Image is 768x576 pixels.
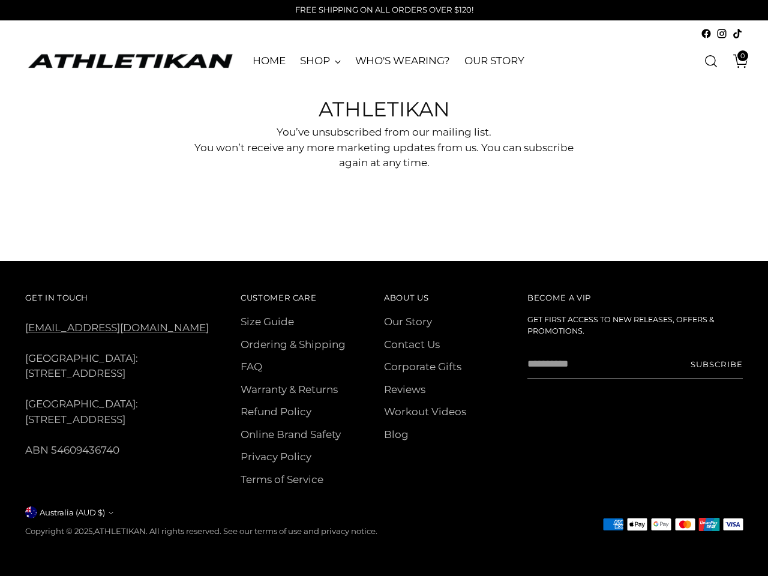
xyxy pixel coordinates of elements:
a: ATHLETIKAN [94,526,146,536]
a: ATHLETIKAN [25,52,235,70]
a: Online Brand Safety [241,428,341,440]
button: Australia (AUD $) [25,506,113,518]
a: FAQ [241,361,262,373]
p: You won’t receive any more marketing updates from us. You can subscribe again at any time. [182,140,587,171]
a: Open cart modal [724,49,748,73]
a: SHOP [300,48,341,74]
span: Get In Touch [25,293,88,302]
span: 0 [737,50,748,61]
a: Blog [384,428,409,440]
p: FREE SHIPPING ON ALL ORDERS OVER $120! [295,4,473,16]
p: Copyright © 2025, . All rights reserved. See our terms of use and privacy notice. [25,526,377,538]
h1: ATHLETIKAN [182,94,587,125]
a: Open search modal [699,49,723,73]
h6: Get first access to new releases, offers & promotions. [527,314,743,337]
a: Ordering & Shipping [241,338,346,350]
p: You’ve unsubscribed from our mailing list. [182,125,587,140]
a: Workout Videos [384,406,466,418]
a: OUR STORY [464,48,524,74]
button: Subscribe [691,349,743,379]
a: WHO'S WEARING? [355,48,451,74]
a: Our Story [384,316,432,328]
span: Become a VIP [527,293,591,302]
a: Terms of Service [241,473,323,485]
span: Customer Care [241,293,317,302]
a: Corporate Gifts [384,361,461,373]
a: HOME [253,48,286,74]
a: Contact Us [384,338,440,350]
a: Privacy Policy [241,451,311,463]
a: Warranty & Returns [241,383,338,395]
span: About Us [384,293,428,302]
a: Size Guide [241,316,294,328]
div: [GEOGRAPHIC_DATA]: [STREET_ADDRESS] [GEOGRAPHIC_DATA]: [STREET_ADDRESS] ABN 54609436740 [25,290,212,458]
a: [EMAIL_ADDRESS][DOMAIN_NAME] [25,322,209,334]
a: Reviews [384,383,425,395]
a: Refund Policy [241,406,311,418]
